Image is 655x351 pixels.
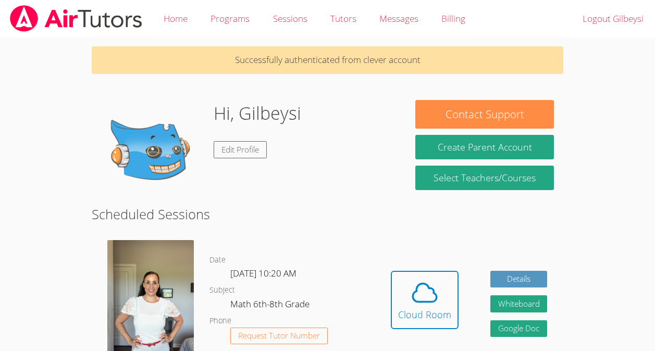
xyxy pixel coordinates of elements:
dt: Date [209,254,226,267]
img: default.png [101,100,205,204]
dd: Math 6th-8th Grade [230,297,312,315]
a: Edit Profile [214,141,267,158]
span: Messages [379,12,418,24]
span: [DATE] 10:20 AM [230,267,296,279]
h2: Scheduled Sessions [92,204,563,224]
button: Contact Support [415,100,553,129]
a: Google Doc [490,320,548,337]
div: Cloud Room [398,307,451,322]
p: Successfully authenticated from clever account [92,46,563,74]
span: Request Tutor Number [238,332,320,340]
dt: Phone [209,315,231,328]
button: Request Tutor Number [230,328,328,345]
a: Details [490,271,548,288]
a: Select Teachers/Courses [415,166,553,190]
button: Cloud Room [391,271,459,329]
button: Whiteboard [490,295,548,312]
img: airtutors_banner-c4298cdbf04f3fff15de1276eac7730deb9818008684d7c2e4769d2f7ddbe033.png [9,5,143,32]
dt: Subject [209,284,235,297]
button: Create Parent Account [415,135,553,159]
h1: Hi, Gilbeysi [214,100,301,127]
